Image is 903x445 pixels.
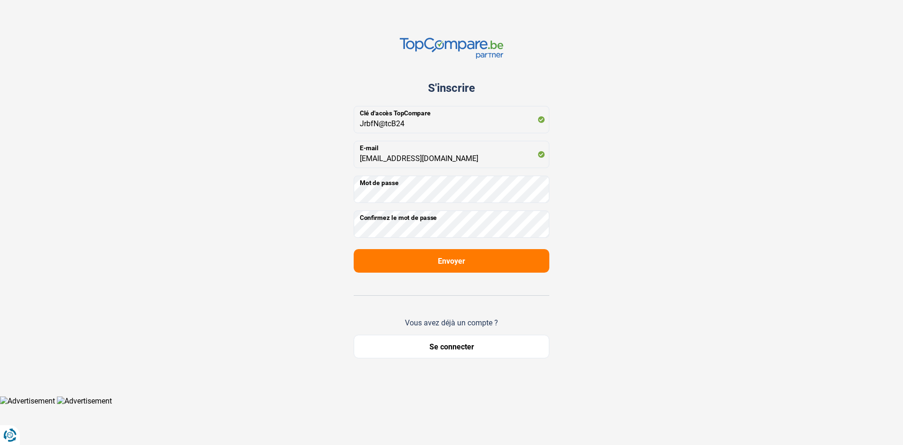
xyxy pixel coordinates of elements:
div: S'inscrire [354,81,549,95]
span: Envoyer [438,257,465,266]
img: TopCompare.be [400,38,503,59]
div: Vous avez déjà un compte ? [354,318,549,327]
img: Advertisement [57,396,112,405]
button: Se connecter [354,335,549,358]
button: Envoyer [354,249,549,273]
